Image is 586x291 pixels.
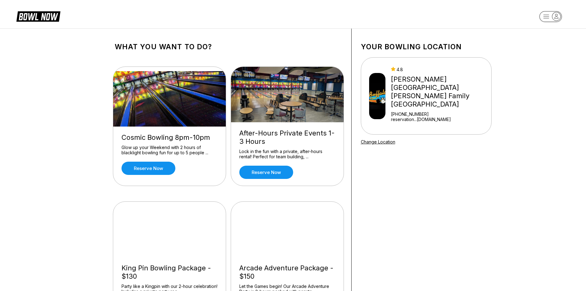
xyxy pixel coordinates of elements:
[115,42,342,51] h1: What you want to do?
[391,111,488,117] div: [PHONE_NUMBER]
[122,133,217,142] div: Cosmic Bowling 8pm-10pm
[122,264,217,281] div: King Pin Bowling Package - $130
[239,264,335,281] div: Arcade Adventure Package - $150
[231,202,344,257] img: Arcade Adventure Package - $150
[239,129,335,146] div: After-Hours Private Events 1-3 Hours
[361,139,395,144] a: Change Location
[113,202,226,257] img: King Pin Bowling Package - $130
[113,71,226,127] img: Cosmic Bowling 8pm-10pm
[369,73,386,119] img: Buffaloe Lanes Mebane Family Bowling Center
[122,162,175,175] a: Reserve now
[391,67,488,72] div: 4.8
[391,117,488,122] a: reservation...[DOMAIN_NAME]
[122,145,217,156] div: Glow up your Weekend with 2 hours of blacklight bowling fun for up to 5 people ...
[231,67,344,122] img: After-Hours Private Events 1-3 Hours
[391,75,488,108] div: [PERSON_NAME][GEOGRAPHIC_DATA] [PERSON_NAME] Family [GEOGRAPHIC_DATA]
[239,166,293,179] a: Reserve now
[239,149,335,160] div: Lock in the fun with a private, after-hours rental! Perfect for team building, ...
[361,42,492,51] h1: Your bowling location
